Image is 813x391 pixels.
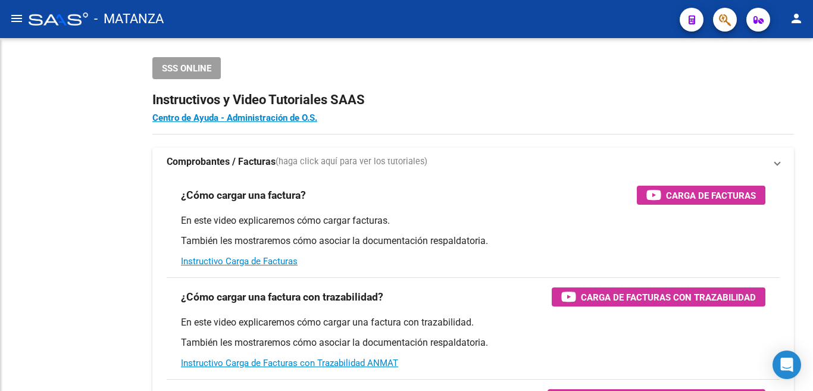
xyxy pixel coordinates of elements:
p: También les mostraremos cómo asociar la documentación respaldatoria. [181,234,765,248]
span: - MATANZA [94,6,164,32]
p: En este video explicaremos cómo cargar una factura con trazabilidad. [181,316,765,329]
h2: Instructivos y Video Tutoriales SAAS [152,89,794,111]
button: Carga de Facturas con Trazabilidad [552,287,765,306]
span: SSS ONLINE [162,63,211,74]
a: Instructivo Carga de Facturas [181,256,298,267]
mat-icon: person [789,11,803,26]
span: (haga click aquí para ver los tutoriales) [276,155,427,168]
h3: ¿Cómo cargar una factura con trazabilidad? [181,289,383,305]
button: Carga de Facturas [637,186,765,205]
p: En este video explicaremos cómo cargar facturas. [181,214,765,227]
strong: Comprobantes / Facturas [167,155,276,168]
button: SSS ONLINE [152,57,221,79]
mat-icon: menu [10,11,24,26]
span: Carga de Facturas con Trazabilidad [581,290,756,305]
a: Centro de Ayuda - Administración de O.S. [152,112,317,123]
h3: ¿Cómo cargar una factura? [181,187,306,204]
div: Open Intercom Messenger [773,351,801,379]
p: También les mostraremos cómo asociar la documentación respaldatoria. [181,336,765,349]
mat-expansion-panel-header: Comprobantes / Facturas(haga click aquí para ver los tutoriales) [152,148,794,176]
span: Carga de Facturas [666,188,756,203]
a: Instructivo Carga de Facturas con Trazabilidad ANMAT [181,358,398,368]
